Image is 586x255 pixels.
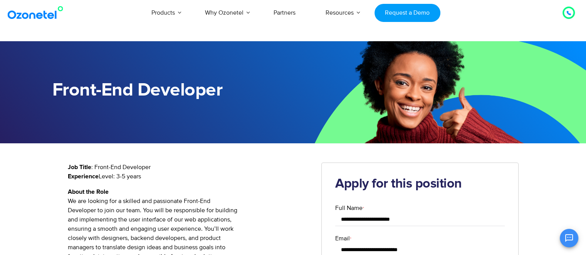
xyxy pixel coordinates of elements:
[68,189,109,195] strong: About the Role
[335,234,505,243] label: Email
[335,176,505,192] h2: Apply for this position
[52,80,293,101] h1: Front-End Developer
[68,164,91,170] strong: Job Title
[68,173,99,180] strong: Experience
[335,203,505,213] label: Full Name
[560,229,578,247] button: Open chat
[374,4,440,22] a: Request a Demo
[68,163,310,181] p: : Front-End Developer Level: 3-5 years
